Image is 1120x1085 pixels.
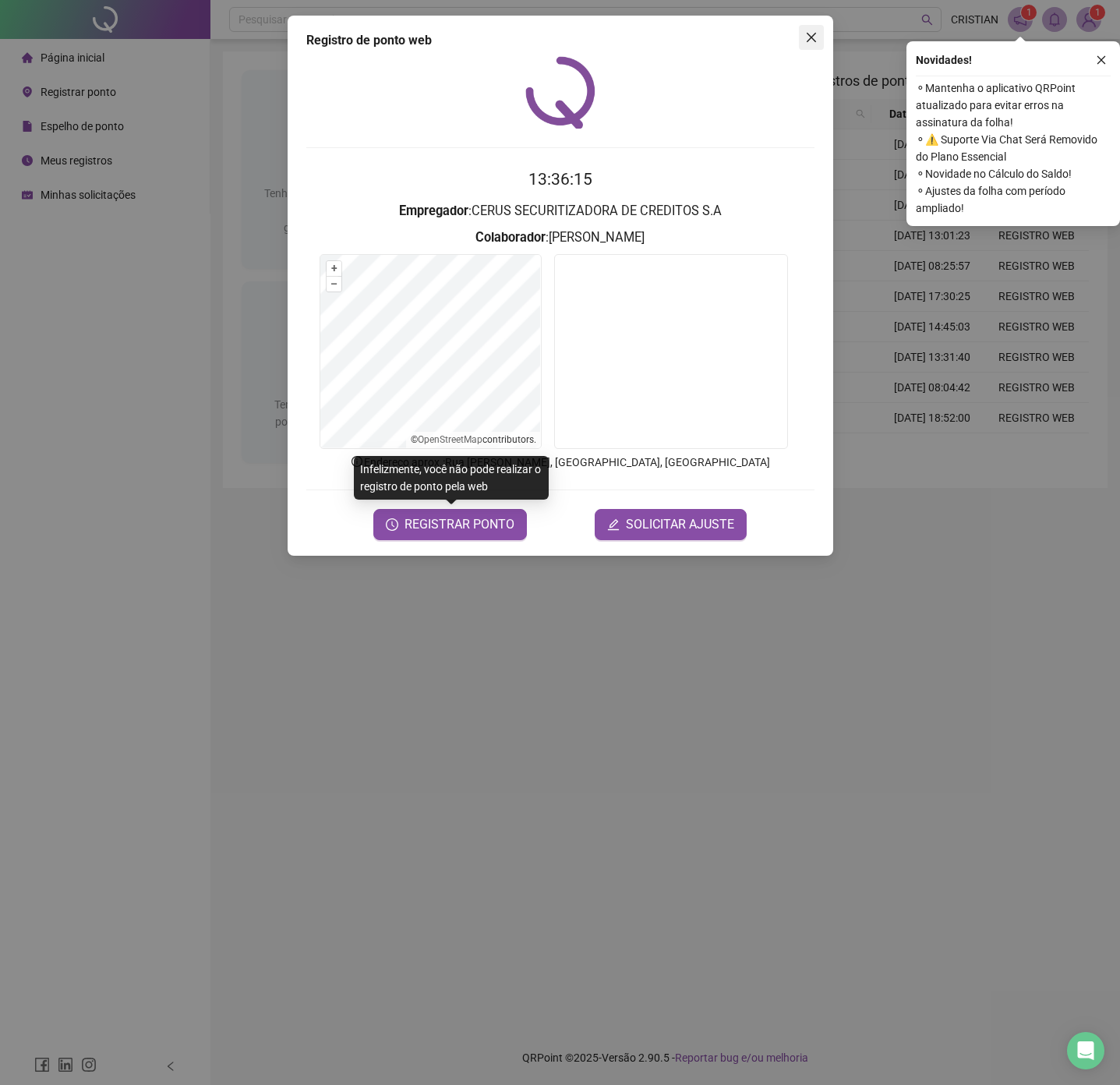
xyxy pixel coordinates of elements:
[386,518,398,531] span: clock-circle
[350,454,364,468] span: info-circle
[306,454,814,471] p: Endereço aprox. : Rua [PERSON_NAME], [GEOGRAPHIC_DATA], [GEOGRAPHIC_DATA]
[405,515,514,534] span: REGISTRAR PONTO
[399,203,468,218] strong: Empregador
[799,25,824,50] button: Close
[916,51,972,69] span: Novidades !
[607,518,620,531] span: edit
[327,277,341,292] button: –
[916,165,1111,182] span: ⚬ Novidade no Cálculo do Saldo!
[1067,1032,1104,1069] div: Open Intercom Messenger
[916,182,1111,217] span: ⚬ Ajustes da folha com período ampliado!
[354,456,549,500] div: Infelizmente, você não pode realizar o registro de ponto pela web
[306,228,814,248] h3: : [PERSON_NAME]
[595,509,747,540] button: editSOLICITAR AJUSTE
[1096,55,1107,65] span: close
[373,509,527,540] button: REGISTRAR PONTO
[306,31,814,50] div: Registro de ponto web
[916,80,1111,131] span: ⚬ Mantenha o aplicativo QRPoint atualizado para evitar erros na assinatura da folha!
[916,131,1111,165] span: ⚬ ⚠️ Suporte Via Chat Será Removido do Plano Essencial
[805,31,818,44] span: close
[418,434,482,445] a: OpenStreetMap
[525,56,595,129] img: QRPoint
[475,230,546,245] strong: Colaborador
[626,515,734,534] span: SOLICITAR AJUSTE
[411,434,536,445] li: © contributors.
[327,261,341,276] button: +
[528,170,592,189] time: 13:36:15
[306,201,814,221] h3: : CERUS SECURITIZADORA DE CREDITOS S.A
